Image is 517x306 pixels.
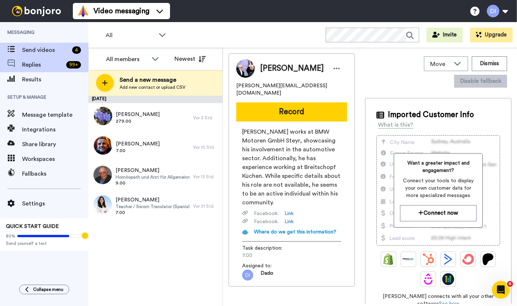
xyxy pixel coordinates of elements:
[430,60,450,68] span: Move
[442,253,454,265] img: ActiveCampaign
[400,159,477,174] span: Want a greater impact and engagement?
[22,199,88,208] span: Settings
[22,60,63,69] span: Replies
[6,233,15,239] span: 80%
[383,253,394,265] img: Shopify
[93,195,112,214] img: 45c2a6a4-cd58-4be6-889d-c5e2ecb3ce64.jpg
[116,148,160,154] span: 7.00
[400,177,477,199] span: Connect your tools to display your own customer data for more specialized messages
[116,111,160,118] span: [PERSON_NAME]
[33,286,63,292] span: Collapse menu
[193,115,219,121] div: Vor 3 Std.
[193,174,219,180] div: Vor 13 Std.
[88,96,223,103] div: [DATE]
[22,155,88,163] span: Workspaces
[116,140,160,148] span: [PERSON_NAME]
[193,144,219,150] div: Vor 10 Std.
[284,210,294,217] a: Link
[254,229,336,235] span: Where do we get this information?
[242,270,253,281] img: di.png
[116,167,190,174] span: [PERSON_NAME]
[19,285,69,294] button: Collapse menu
[66,61,81,68] div: 99 +
[470,28,513,42] button: Upgrade
[82,232,88,239] div: Tooltip anchor
[116,174,190,180] span: Homöopath und Arzt für Allgemeinmedizin
[254,218,279,225] span: Facebook :
[422,253,434,265] img: Hubspot
[388,109,474,120] span: Imported Customer Info
[22,75,88,84] span: Results
[492,281,510,299] iframe: Intercom live chat
[400,205,477,221] button: Connect now
[242,262,294,270] span: Assigned to:
[378,120,413,129] div: What is this?
[261,270,273,281] span: Dado
[9,6,64,16] img: bj-logo-header-white.svg
[94,107,112,125] img: 73a40654-a2d5-48bb-816b-29921e566df9.jpg
[116,196,190,204] span: [PERSON_NAME]
[403,253,414,265] img: Ontraport
[242,245,294,252] span: Task description :
[236,59,255,78] img: Image of Franz Hundstorfer
[472,56,507,71] button: Dismiss
[22,140,88,149] span: Share library
[507,281,513,287] span: 6
[106,55,148,64] div: All members
[116,118,160,124] span: 279.00
[94,136,112,155] img: 1edae666-fd78-4c2f-a9e9-67c5043de0f1.jpg
[22,46,69,54] span: Send videos
[454,75,507,88] button: Disable fallback
[116,204,190,210] span: Teacher / Sworn Translator (Spanish-English)
[422,273,434,285] img: Drip
[426,28,463,42] button: Invite
[22,169,88,178] span: Fallbacks
[116,210,190,215] span: 7.00
[22,125,88,134] span: Integrations
[72,46,81,54] div: 4
[169,52,211,66] button: Newest
[442,273,454,285] img: GoHighLevel
[93,6,149,16] span: Video messaging
[236,102,347,122] button: Record
[6,224,59,229] span: QUICK START GUIDE
[6,240,82,246] span: Send yourself a test
[106,31,155,40] span: All
[22,110,88,119] span: Message template
[242,252,312,259] span: 7.00
[284,218,294,225] a: Link
[77,5,89,17] img: vm-color.svg
[236,82,347,97] span: [PERSON_NAME][EMAIL_ADDRESS][DOMAIN_NAME]
[116,180,190,186] span: 9.00
[482,253,494,265] img: Patreon
[242,127,341,207] span: [PERSON_NAME] works at BMW Motoren GmbH Steyr, showcasing his involvement in the automotive secto...
[93,166,112,184] img: 48382915-382d-4048-af6e-aa487e84cd53.jpg
[462,253,474,265] img: ConvertKit
[260,63,324,74] span: [PERSON_NAME]
[254,210,279,217] span: Facebook :
[120,84,185,90] span: Add new contact or upload CSV
[193,203,219,209] div: Vor 21 Std.
[120,75,185,84] span: Send a new message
